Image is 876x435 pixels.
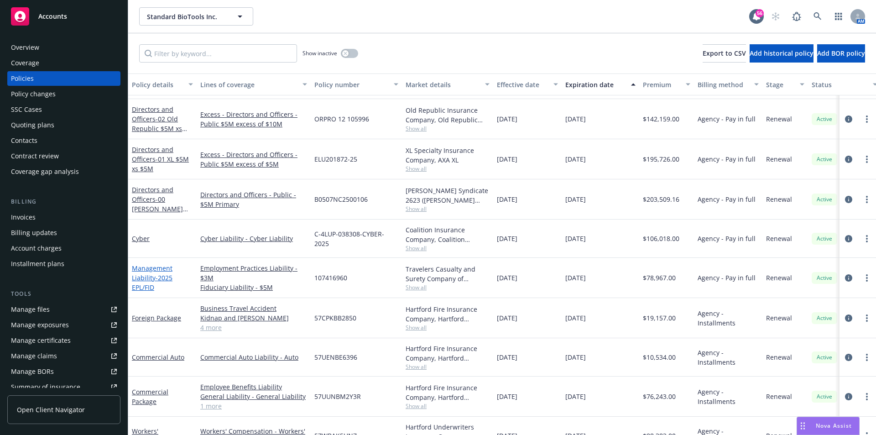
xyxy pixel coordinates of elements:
span: Renewal [766,234,792,243]
span: Agency - Pay in full [698,154,756,164]
a: SSC Cases [7,102,120,117]
div: Travelers Casualty and Surety Company of America, Travelers Insurance [406,264,490,283]
div: Hartford Fire Insurance Company, Hartford Insurance Group [406,304,490,324]
span: Manage exposures [7,318,120,332]
button: Policy details [128,73,197,95]
a: more [861,233,872,244]
div: Installment plans [11,257,64,271]
div: Coverage gap analysis [11,164,79,179]
button: Policy number [311,73,402,95]
span: Show all [406,402,490,410]
span: Active [815,314,834,322]
button: Lines of coverage [197,73,311,95]
span: $78,967.00 [643,273,676,283]
a: Accounts [7,4,120,29]
div: Invoices [11,210,36,225]
span: Agency - Installments [698,309,759,328]
span: Show all [406,125,490,132]
span: Export to CSV [703,49,746,58]
a: 4 more [200,323,307,332]
a: Cyber [132,234,150,243]
div: Premium [643,80,680,89]
span: - 00 [PERSON_NAME] $5M Primary [132,195,188,223]
a: Contacts [7,133,120,148]
a: circleInformation [843,273,854,283]
span: 107416960 [314,273,347,283]
div: Manage exposures [11,318,69,332]
a: Excess - Directors and Officers - Public $5M excess of $5M [200,150,307,169]
span: $10,534.00 [643,352,676,362]
button: Billing method [694,73,762,95]
span: Renewal [766,114,792,124]
span: Active [815,115,834,123]
div: Expiration date [565,80,626,89]
button: Expiration date [562,73,639,95]
button: Premium [639,73,694,95]
a: more [861,154,872,165]
span: Standard BioTools Inc. [147,12,226,21]
span: Show all [406,244,490,252]
span: [DATE] [497,352,517,362]
span: [DATE] [565,313,586,323]
span: Renewal [766,273,792,283]
a: Directors and Officers [132,105,182,142]
span: [DATE] [565,273,586,283]
span: 57UENBE6396 [314,352,357,362]
span: $203,509.16 [643,194,679,204]
span: [DATE] [565,154,586,164]
span: Agency - Pay in full [698,114,756,124]
span: Agency - Installments [698,348,759,367]
div: Policy details [132,80,183,89]
div: Lines of coverage [200,80,297,89]
div: [PERSON_NAME] Syndicate 2623 ([PERSON_NAME] [PERSON_NAME] Limited), [PERSON_NAME] Group, Price Fo... [406,186,490,205]
span: [DATE] [497,194,517,204]
span: [DATE] [565,194,586,204]
a: more [861,194,872,205]
div: Coalition Insurance Company, Coalition Insurance Solutions (Carrier), Coalition Insurance Solutio... [406,225,490,244]
span: Renewal [766,154,792,164]
div: Billing updates [11,225,57,240]
div: Policies [11,71,34,86]
button: Add BOR policy [817,44,865,63]
div: Status [812,80,867,89]
a: circleInformation [843,233,854,244]
div: SSC Cases [11,102,42,117]
span: Active [815,155,834,163]
div: Manage files [11,302,50,317]
div: Billing method [698,80,749,89]
span: $76,243.00 [643,392,676,401]
span: Open Client Navigator [17,405,85,414]
a: Employment Practices Liability - $3M [200,263,307,283]
a: Report a Bug [787,7,806,26]
a: circleInformation [843,313,854,324]
a: Switch app [829,7,848,26]
a: Policies [7,71,120,86]
span: Show all [406,205,490,213]
a: Manage BORs [7,364,120,379]
div: XL Specialty Insurance Company, AXA XL [406,146,490,165]
div: Old Republic Insurance Company, Old Republic General Insurance Group [406,105,490,125]
span: [DATE] [497,114,517,124]
span: Renewal [766,313,792,323]
a: Commercial Package [132,388,168,406]
div: Effective date [497,80,548,89]
span: ORPRO 12 105996 [314,114,369,124]
a: Invoices [7,210,120,225]
span: [DATE] [565,114,586,124]
a: more [861,313,872,324]
a: Employee Benefits Liability [200,382,307,392]
span: Show all [406,283,490,291]
a: 1 more [200,401,307,411]
div: Contacts [11,133,37,148]
div: Hartford Fire Insurance Company, Hartford Insurance Group [406,344,490,363]
span: Active [815,353,834,362]
span: Agency - Pay in full [698,273,756,283]
a: Business Travel Accident [200,304,307,313]
a: Coverage [7,56,120,70]
a: more [861,273,872,283]
span: Add historical policy [750,49,813,58]
span: 57CPKBB2850 [314,313,356,323]
span: ELU201872-25 [314,154,357,164]
span: - 02 Old Republic $5M xs $10M [132,115,187,142]
a: Billing updates [7,225,120,240]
